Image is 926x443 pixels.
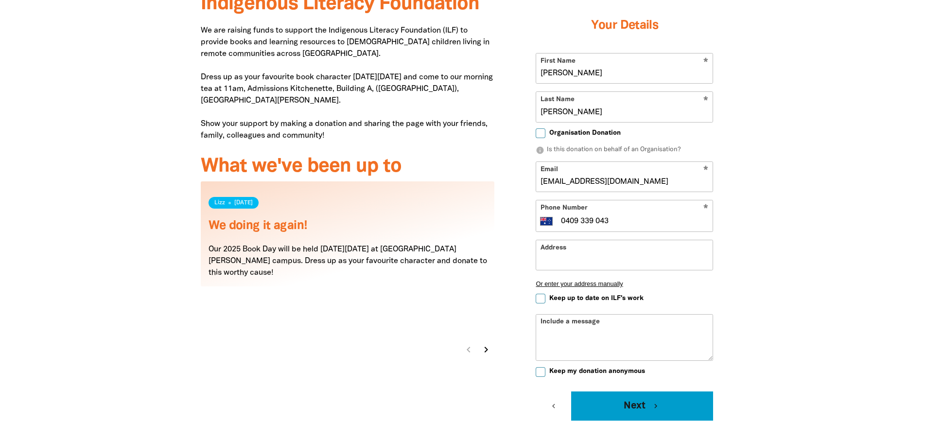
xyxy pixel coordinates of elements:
h3: Your Details [536,6,713,45]
h3: What we've been up to [201,156,495,177]
i: chevron_right [480,344,492,355]
span: Keep up to date on ILF's work [549,294,644,303]
span: Keep my donation anonymous [549,367,645,376]
input: Keep my donation anonymous [536,367,545,377]
input: Keep up to date on ILF's work [536,294,545,303]
p: We are raising funds to support the Indigenous Literacy Foundation (ILF) to provide books and lea... [201,25,495,142]
p: Is this donation on behalf of an Organisation? [536,145,713,155]
button: Next page [479,343,493,356]
input: Organisation Donation [536,128,545,138]
i: Required [703,204,708,213]
i: chevron_right [651,402,660,410]
div: Paginated content [201,181,495,358]
i: chevron_left [549,402,558,410]
i: info [536,146,544,155]
span: Organisation Donation [549,128,621,138]
button: chevron_left [536,391,571,421]
button: Next chevron_right [571,391,713,421]
button: Or enter your address manually [536,280,713,287]
a: We doing it again! [209,220,308,231]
